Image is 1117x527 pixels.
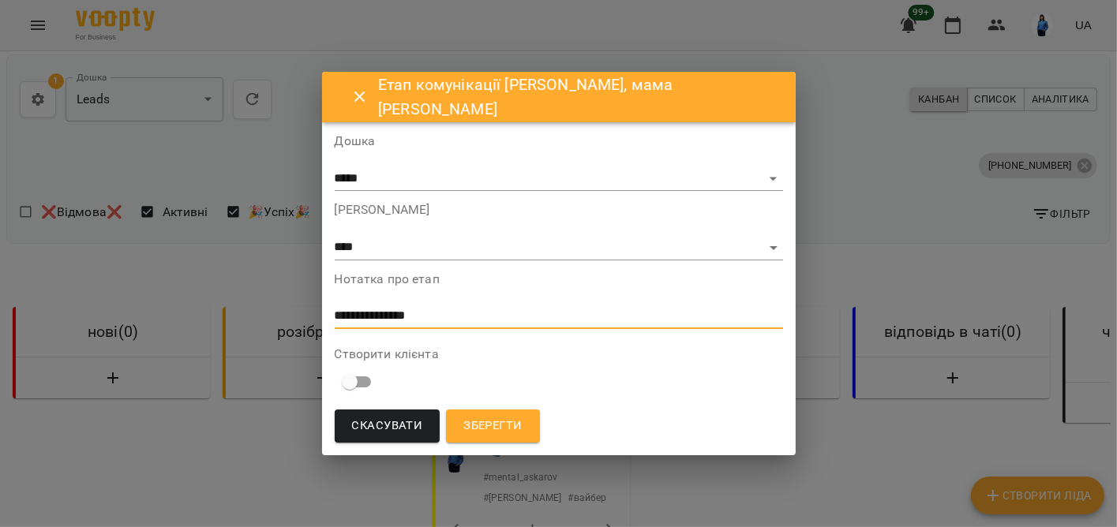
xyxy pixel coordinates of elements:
[335,135,783,148] label: Дошка
[335,204,783,216] label: [PERSON_NAME]
[446,409,539,443] button: Зберегти
[341,78,379,116] button: Close
[378,73,776,122] h6: Етап комунікації [PERSON_NAME], мама [PERSON_NAME]
[335,348,783,361] label: Створити клієнта
[335,273,783,286] label: Нотатка про етап
[463,416,522,436] span: Зберегти
[335,409,440,443] button: Скасувати
[352,416,423,436] span: Скасувати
